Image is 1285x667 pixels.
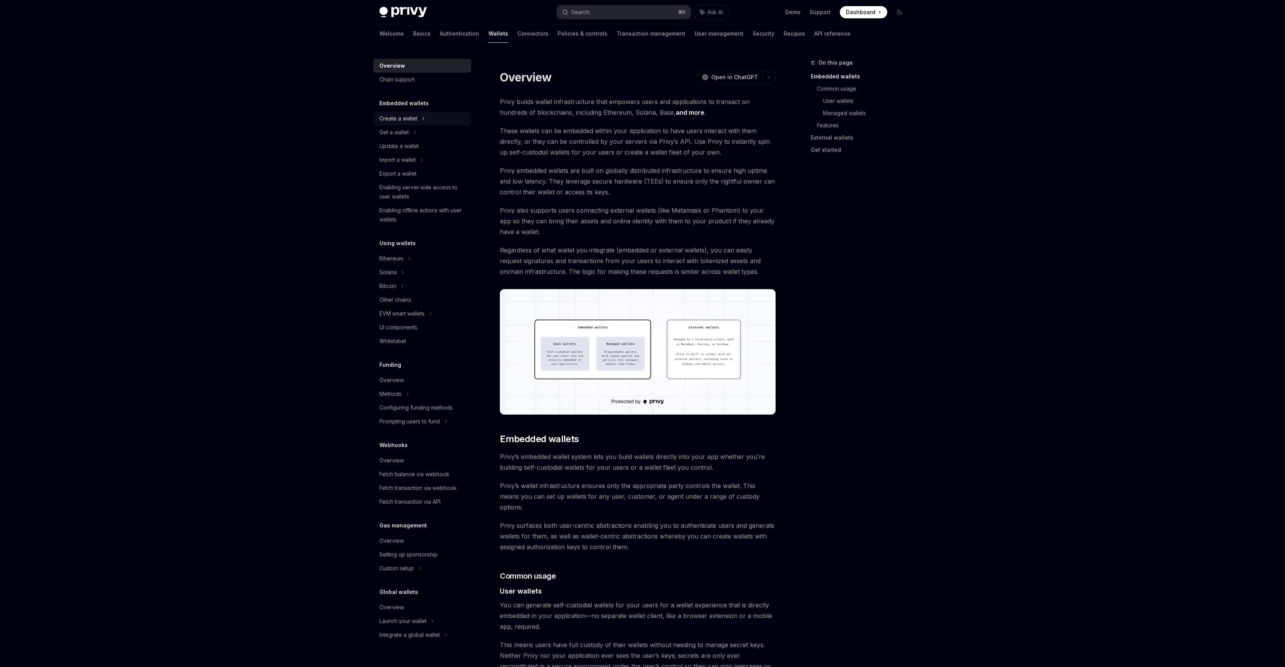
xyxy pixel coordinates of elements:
div: Enabling server-side access to user wallets [379,183,467,201]
a: Configuring funding methods [373,401,471,415]
div: Search... [571,8,593,17]
h5: Funding [379,360,401,369]
div: Create a wallet [379,114,417,123]
div: Overview [379,376,404,385]
img: dark logo [379,7,427,18]
a: Fetch transaction via webhook [373,481,471,495]
a: Get started [811,144,912,156]
a: Transaction management [616,24,685,43]
a: Overview [373,454,471,467]
a: User management [695,24,743,43]
button: Open in ChatGPT [697,71,763,84]
a: Demo [785,8,800,16]
a: Basics [413,24,431,43]
a: Welcome [379,24,404,43]
h5: Webhooks [379,441,408,450]
div: Other chains [379,295,411,304]
div: Configuring funding methods [379,403,453,412]
a: UI components [373,320,471,334]
a: Managed wallets [823,107,912,119]
div: Update a wallet [379,142,419,151]
a: Connectors [517,24,548,43]
span: Embedded wallets [500,433,579,445]
a: Wallets [488,24,508,43]
a: External wallets [811,132,912,144]
div: Get a wallet [379,128,409,137]
div: Ethereum [379,254,403,263]
img: images/walletoverview.png [500,289,776,415]
a: Security [753,24,774,43]
span: Privy’s wallet infrastructure ensures only the appropriate party controls the wallet. This means ... [500,480,776,512]
div: Whitelabel [379,337,406,346]
div: Solana [379,268,397,277]
a: User wallets [823,95,912,107]
span: You can generate self-custodial wallets for your users for a wallet experience that is directly e... [500,600,776,632]
div: Overview [379,456,404,465]
a: Enabling server-side access to user wallets [373,181,471,203]
a: Enabling offline actions with user wallets [373,203,471,226]
div: Custom setup [379,564,414,573]
a: Fetch transaction via API [373,495,471,509]
a: Common usage [817,83,912,95]
div: Overview [379,603,404,612]
button: Ask AI [695,5,728,19]
a: Fetch balance via webhook [373,467,471,481]
div: Import a wallet [379,155,416,164]
span: ⌘ K [678,9,686,15]
a: Chain support [373,73,471,86]
div: Prompting users to fund [379,417,440,426]
span: User wallets [500,586,542,596]
span: Regardless of what wallet you integrate (embedded or external wallets), you can easily request si... [500,245,776,277]
div: Integrate a global wallet [379,630,440,639]
span: These wallets can be embedded within your application to have users interact with them directly, ... [500,125,776,158]
span: Privy also supports users connecting external wallets (like Metamask or Phantom) to your app so t... [500,205,776,237]
h5: Gas management [379,521,427,530]
span: Privy embedded wallets are built on globally distributed infrastructure to ensure high uptime and... [500,165,776,197]
span: Privy’s embedded wallet system lets you build wallets directly into your app whether you’re build... [500,451,776,473]
a: Embedded wallets [811,70,912,83]
h5: Global wallets [379,587,418,597]
a: Features [817,119,912,132]
span: Dashboard [846,8,875,16]
span: Ask AI [708,8,723,16]
div: Overview [379,61,405,70]
div: Enabling offline actions with user wallets [379,206,467,224]
span: On this page [818,58,853,67]
a: Export a wallet [373,167,471,181]
div: Export a wallet [379,169,416,178]
a: Authentication [440,24,479,43]
a: and more [676,109,704,117]
a: Other chains [373,293,471,307]
span: Privy builds wallet infrastructure that empowers users and applications to transact on hundreds o... [500,96,776,118]
button: Search...⌘K [557,5,691,19]
a: API reference [814,24,851,43]
div: EVM smart wallets [379,309,425,318]
div: Fetch transaction via API [379,497,441,506]
a: Recipes [784,24,805,43]
a: Update a wallet [373,139,471,153]
button: Toggle dark mode [893,6,906,18]
div: Bitcoin [379,281,396,291]
div: UI components [379,323,417,332]
a: Policies & controls [558,24,607,43]
span: Privy surfaces both user-centric abstractions enabling you to authenticate users and generate wal... [500,520,776,552]
a: Overview [373,534,471,548]
div: Chain support [379,75,415,84]
a: Dashboard [840,6,887,18]
h1: Overview [500,70,551,84]
a: Overview [373,59,471,73]
h5: Embedded wallets [379,99,429,108]
div: Setting up sponsorship [379,550,438,559]
div: Launch your wallet [379,617,426,626]
div: Overview [379,536,404,545]
div: Methods [379,389,402,399]
a: Overview [373,373,471,387]
h5: Using wallets [379,239,416,248]
span: Common usage [500,571,556,581]
a: Overview [373,600,471,614]
div: Fetch transaction via webhook [379,483,457,493]
div: Fetch balance via webhook [379,470,449,479]
a: Setting up sponsorship [373,548,471,561]
a: Whitelabel [373,334,471,348]
a: Support [810,8,831,16]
